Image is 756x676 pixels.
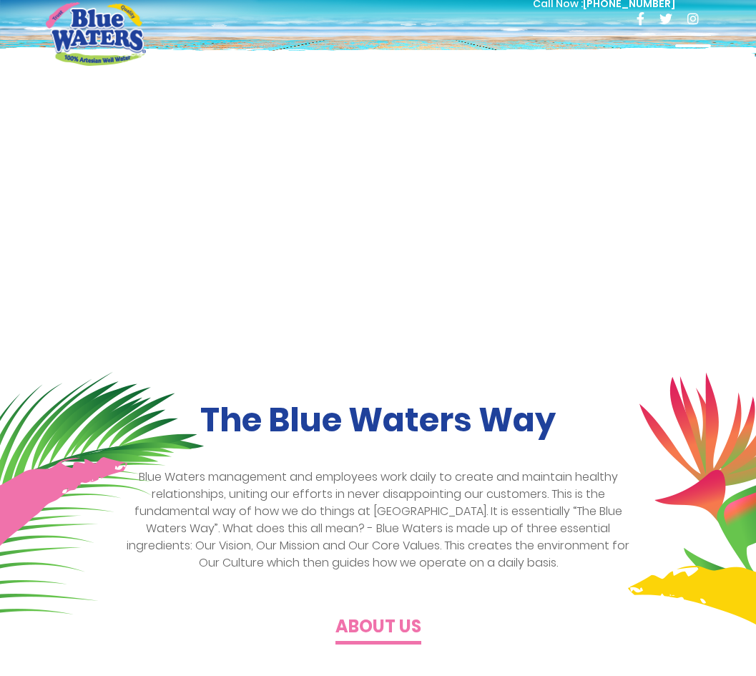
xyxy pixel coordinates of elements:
[46,2,146,65] a: store logo
[46,401,711,440] h2: The Blue Waters Way
[335,620,421,637] a: About us
[119,469,637,572] p: Blue Waters management and employees work daily to create and maintain healthy relationships, uni...
[335,617,421,637] h4: About us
